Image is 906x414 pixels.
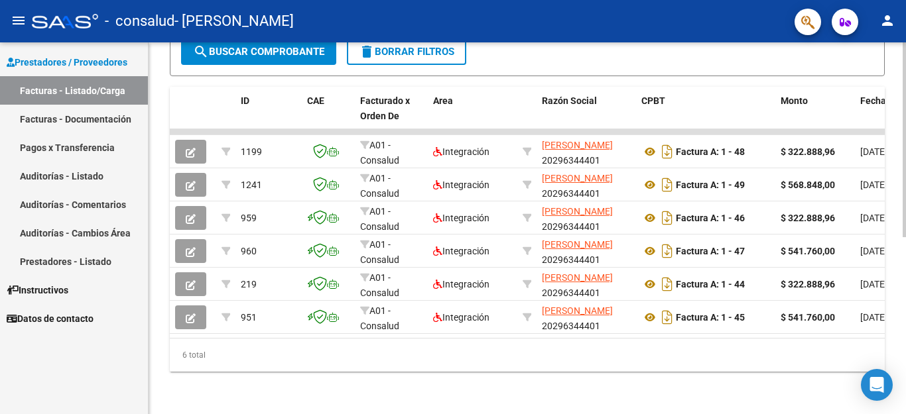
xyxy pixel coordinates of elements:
span: [DATE] [860,180,887,190]
span: A01 - Consalud [360,272,399,298]
span: 959 [241,213,257,223]
span: Datos de contacto [7,311,94,326]
span: [PERSON_NAME] [542,140,613,150]
i: Descargar documento [659,307,676,328]
span: 960 [241,246,257,256]
strong: Factura A: 1 - 44 [676,279,745,289]
button: Buscar Comprobante [181,38,336,65]
span: A01 - Consalud [360,239,399,265]
span: [PERSON_NAME] [542,305,613,316]
span: Instructivos [7,283,68,297]
strong: $ 541.760,00 [781,246,835,256]
span: CPBT [641,95,665,106]
mat-icon: delete [359,44,375,60]
div: 20296344401 [542,171,631,199]
div: 20296344401 [542,204,631,232]
div: 6 total [170,338,885,372]
datatable-header-cell: Area [428,87,517,145]
span: Monto [781,95,808,106]
span: A01 - Consalud [360,305,399,331]
i: Descargar documento [659,240,676,262]
span: Integración [433,312,489,323]
span: A01 - Consalud [360,206,399,232]
span: Integración [433,246,489,256]
span: A01 - Consalud [360,140,399,166]
span: Integración [433,180,489,190]
datatable-header-cell: CAE [302,87,355,145]
span: [PERSON_NAME] [542,206,613,217]
mat-icon: search [193,44,209,60]
datatable-header-cell: ID [235,87,302,145]
strong: $ 541.760,00 [781,312,835,323]
span: Borrar Filtros [359,46,454,58]
mat-icon: menu [11,13,27,28]
datatable-header-cell: Facturado x Orden De [355,87,428,145]
span: Razón Social [542,95,597,106]
strong: $ 322.888,96 [781,279,835,289]
strong: Factura A: 1 - 45 [676,312,745,323]
span: - [PERSON_NAME] [174,7,294,36]
div: 20296344401 [542,138,631,166]
span: 951 [241,312,257,323]
button: Borrar Filtros [347,38,466,65]
span: Buscar Comprobante [193,46,324,58]
div: 20296344401 [542,237,631,265]
strong: Factura A: 1 - 46 [676,213,745,223]
span: [DATE] [860,279,887,289]
span: A01 - Consalud [360,173,399,199]
span: Prestadores / Proveedores [7,55,127,70]
strong: $ 568.848,00 [781,180,835,190]
strong: $ 322.888,96 [781,213,835,223]
span: [DATE] [860,312,887,323]
span: - consalud [105,7,174,36]
div: 20296344401 [542,303,631,331]
span: 1199 [241,146,262,157]
span: Integración [433,213,489,223]
datatable-header-cell: Razón Social [537,87,636,145]
span: [DATE] [860,146,887,157]
span: Integración [433,279,489,289]
span: [DATE] [860,213,887,223]
strong: Factura A: 1 - 47 [676,246,745,256]
span: [PERSON_NAME] [542,173,613,183]
span: Area [433,95,453,106]
span: ID [241,95,249,106]
span: CAE [307,95,324,106]
span: 1241 [241,180,262,190]
mat-icon: person [879,13,895,28]
span: [DATE] [860,246,887,256]
i: Descargar documento [659,274,676,295]
div: 20296344401 [542,270,631,298]
i: Descargar documento [659,174,676,195]
strong: Factura A: 1 - 48 [676,146,745,157]
datatable-header-cell: CPBT [636,87,775,145]
datatable-header-cell: Monto [775,87,855,145]
i: Descargar documento [659,207,676,229]
span: Facturado x Orden De [360,95,410,121]
span: 219 [241,279,257,289]
strong: $ 322.888,96 [781,146,835,157]
strong: Factura A: 1 - 49 [676,180,745,190]
div: Open Intercom Messenger [861,369,893,401]
i: Descargar documento [659,141,676,162]
span: [PERSON_NAME] [542,272,613,283]
span: [PERSON_NAME] [542,239,613,250]
span: Integración [433,146,489,157]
